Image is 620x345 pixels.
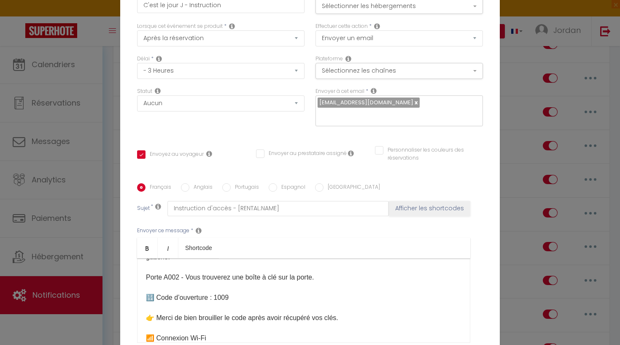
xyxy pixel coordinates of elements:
[323,183,380,193] label: [GEOGRAPHIC_DATA]
[137,87,152,95] label: Statut
[158,238,178,258] a: Italic
[155,87,161,94] i: Booking status
[345,55,351,62] i: Action Channel
[189,183,213,193] label: Anglais
[389,201,470,216] button: Afficher les shortcodes
[178,238,219,258] a: Shortcode
[348,150,354,157] i: Envoyer au prestataire si il est assigné
[196,227,202,234] i: Message
[277,183,305,193] label: Espagnol
[137,204,150,213] label: Sujet
[315,55,343,63] label: Plateforme
[155,203,161,210] i: Subject
[315,87,364,95] label: Envoyer à cet email
[137,238,158,258] a: Bold
[137,227,189,235] label: Envoyer ce message
[315,22,368,30] label: Effectuer cette action
[137,55,150,63] label: Délai
[206,150,212,157] i: Envoyer au voyageur
[229,23,235,30] i: Event Occur
[146,183,171,193] label: Français
[319,98,413,106] span: [EMAIL_ADDRESS][DOMAIN_NAME]
[156,55,162,62] i: Action Time
[315,63,483,79] button: Sélectionnez les chaînes
[231,183,259,193] label: Portugais
[371,87,377,94] i: Recipient
[137,22,223,30] label: Lorsque cet événement se produit
[374,23,380,30] i: Action Type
